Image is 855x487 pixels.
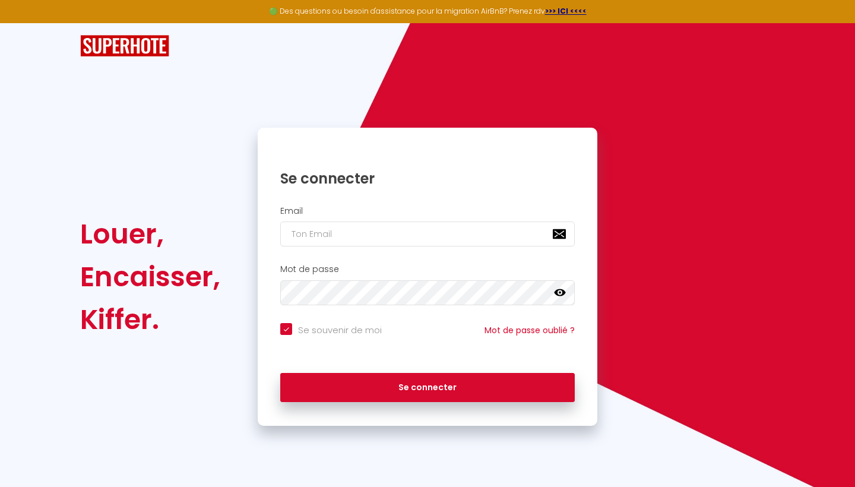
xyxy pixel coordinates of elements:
[280,373,575,403] button: Se connecter
[80,298,220,341] div: Kiffer.
[80,213,220,255] div: Louer,
[280,222,575,246] input: Ton Email
[545,6,587,16] a: >>> ICI <<<<
[280,264,575,274] h2: Mot de passe
[80,35,169,57] img: SuperHote logo
[484,324,575,336] a: Mot de passe oublié ?
[80,255,220,298] div: Encaisser,
[280,206,575,216] h2: Email
[280,169,575,188] h1: Se connecter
